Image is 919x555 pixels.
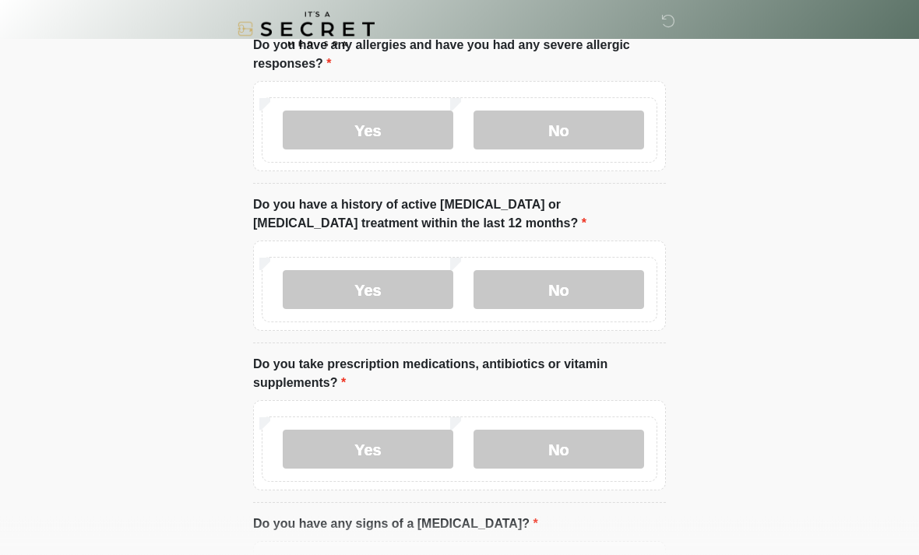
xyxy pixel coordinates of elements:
label: No [474,111,644,150]
label: No [474,271,644,310]
label: Yes [283,271,453,310]
label: Yes [283,111,453,150]
label: Do you have any signs of a [MEDICAL_DATA]? [253,515,538,534]
label: No [474,430,644,469]
img: It's A Secret Med Spa Logo [238,12,375,47]
label: Do you have a history of active [MEDICAL_DATA] or [MEDICAL_DATA] treatment within the last 12 mon... [253,196,666,234]
label: Do you take prescription medications, antibiotics or vitamin supplements? [253,356,666,393]
label: Yes [283,430,453,469]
